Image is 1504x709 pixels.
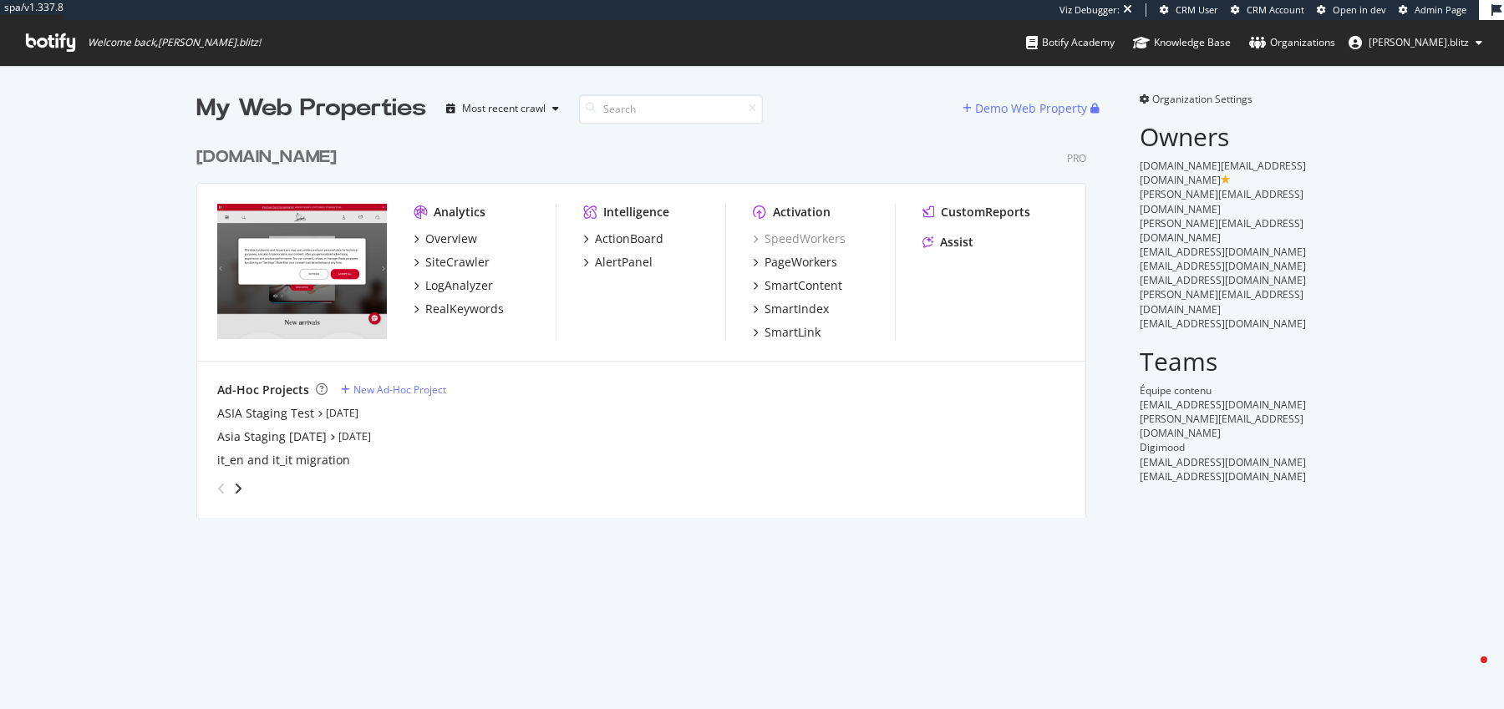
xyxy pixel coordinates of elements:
[595,230,663,247] div: ActionBoard
[425,254,490,271] div: SiteCrawler
[1140,455,1306,469] span: [EMAIL_ADDRESS][DOMAIN_NAME]
[1140,469,1306,484] span: [EMAIL_ADDRESS][DOMAIN_NAME]
[434,204,485,220] div: Analytics
[353,382,446,397] div: New Ad-Hoc Project
[1369,35,1469,49] span: alexandre.blitz
[753,254,837,271] a: PageWorkers
[1026,34,1115,51] div: Botify Academy
[1140,216,1303,245] span: [PERSON_NAME][EMAIL_ADDRESS][DOMAIN_NAME]
[963,101,1090,115] a: Demo Web Property
[579,94,763,124] input: Search
[1140,412,1303,440] span: [PERSON_NAME][EMAIL_ADDRESS][DOMAIN_NAME]
[922,204,1030,220] a: CustomReports
[1415,3,1466,16] span: Admin Page
[753,277,842,294] a: SmartContent
[753,230,846,247] a: SpeedWorkers
[196,125,1100,518] div: grid
[1399,3,1466,17] a: Admin Page
[217,405,314,422] a: ASIA Staging Test
[922,234,973,251] a: Assist
[963,95,1090,122] button: Demo Web Property
[1176,3,1218,16] span: CRM User
[211,475,232,502] div: angle-left
[975,100,1087,117] div: Demo Web Property
[217,428,327,445] a: Asia Staging [DATE]
[440,95,566,122] button: Most recent crawl
[1335,29,1496,56] button: [PERSON_NAME].blitz
[326,406,358,420] a: [DATE]
[232,480,244,497] div: angle-right
[1140,440,1308,454] div: Digimood
[1140,187,1303,215] span: [PERSON_NAME][EMAIL_ADDRESS][DOMAIN_NAME]
[1140,383,1308,398] div: Équipe contenu
[425,277,493,294] div: LogAnalyzer
[753,324,821,341] a: SmartLink
[1026,20,1115,65] a: Botify Academy
[1140,159,1306,187] span: [DOMAIN_NAME][EMAIL_ADDRESS][DOMAIN_NAME]
[217,452,350,468] a: it_en and it_it migration
[1140,317,1306,331] span: [EMAIL_ADDRESS][DOMAIN_NAME]
[1247,3,1304,16] span: CRM Account
[217,204,387,339] img: www.christianlouboutin.com
[1249,20,1335,65] a: Organizations
[603,204,669,220] div: Intelligence
[773,204,831,220] div: Activation
[1333,3,1386,16] span: Open in dev
[1133,20,1231,65] a: Knowledge Base
[1160,3,1218,17] a: CRM User
[425,301,504,317] div: RealKeywords
[462,104,546,114] div: Most recent crawl
[1140,347,1308,375] h2: Teams
[1140,287,1303,316] span: [PERSON_NAME][EMAIL_ADDRESS][DOMAIN_NAME]
[1140,259,1306,273] span: [EMAIL_ADDRESS][DOMAIN_NAME]
[765,324,821,341] div: SmartLink
[338,429,371,443] a: [DATE]
[196,145,343,170] a: [DOMAIN_NAME]
[1317,3,1386,17] a: Open in dev
[1140,273,1306,287] span: [EMAIL_ADDRESS][DOMAIN_NAME]
[765,277,842,294] div: SmartContent
[341,382,446,397] a: New Ad-Hoc Project
[1447,652,1487,692] iframe: Intercom live chat
[414,301,504,317] a: RealKeywords
[1152,92,1252,106] span: Organization Settings
[753,301,829,317] a: SmartIndex
[88,36,261,49] span: Welcome back, [PERSON_NAME].blitz !
[1059,3,1120,17] div: Viz Debugger:
[1140,398,1306,412] span: [EMAIL_ADDRESS][DOMAIN_NAME]
[1231,3,1304,17] a: CRM Account
[583,230,663,247] a: ActionBoard
[941,204,1030,220] div: CustomReports
[217,382,309,398] div: Ad-Hoc Projects
[1133,34,1231,51] div: Knowledge Base
[765,301,829,317] div: SmartIndex
[414,277,493,294] a: LogAnalyzer
[940,234,973,251] div: Assist
[765,254,837,271] div: PageWorkers
[583,254,653,271] a: AlertPanel
[1067,151,1086,165] div: Pro
[414,230,477,247] a: Overview
[1140,123,1308,150] h2: Owners
[196,92,426,125] div: My Web Properties
[425,230,477,247] div: Overview
[1140,245,1306,259] span: [EMAIL_ADDRESS][DOMAIN_NAME]
[595,254,653,271] div: AlertPanel
[196,145,337,170] div: [DOMAIN_NAME]
[1249,34,1335,51] div: Organizations
[414,254,490,271] a: SiteCrawler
